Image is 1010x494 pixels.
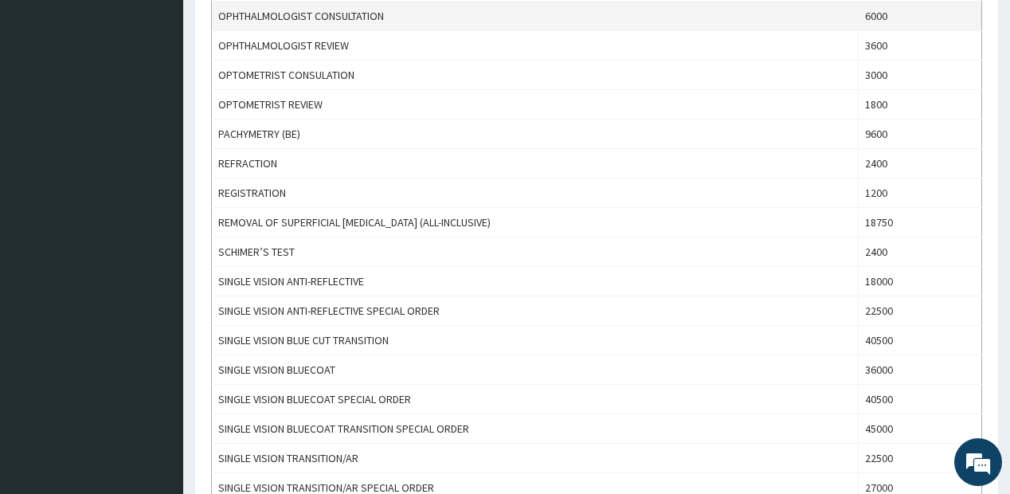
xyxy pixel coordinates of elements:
[212,208,859,237] td: REMOVAL OF SUPERFICIAL [MEDICAL_DATA] (ALL-INCLUSIVE)
[859,61,982,90] td: 3000
[859,149,982,178] td: 2400
[859,208,982,237] td: 18750
[212,178,859,208] td: REGISTRATION
[261,8,299,46] div: Minimize live chat window
[92,147,220,308] span: We're online!
[29,80,65,120] img: d_794563401_company_1708531726252_794563401
[83,89,268,110] div: Chat with us now
[8,327,303,382] textarea: Type your message and hit 'Enter'
[859,355,982,385] td: 36000
[212,267,859,296] td: SINGLE VISION ANTI-REFLECTIVE
[859,296,982,326] td: 22500
[212,296,859,326] td: SINGLE VISION ANTI-REFLECTIVE SPECIAL ORDER
[212,90,859,120] td: OPTOMETRIST REVIEW
[212,149,859,178] td: REFRACTION
[212,414,859,444] td: SINGLE VISION BLUECOAT TRANSITION SPECIAL ORDER
[212,385,859,414] td: SINGLE VISION BLUECOAT SPECIAL ORDER
[212,61,859,90] td: OPTOMETRIST CONSULATION
[859,414,982,444] td: 45000
[859,2,982,31] td: 6000
[859,444,982,473] td: 22500
[212,326,859,355] td: SINGLE VISION BLUE CUT TRANSITION
[859,178,982,208] td: 1200
[212,444,859,473] td: SINGLE VISION TRANSITION/AR
[859,31,982,61] td: 3600
[212,237,859,267] td: SCHIMER’S TEST
[859,120,982,149] td: 9600
[859,237,982,267] td: 2400
[212,2,859,31] td: OPHTHALMOLOGIST CONSULTATION
[859,90,982,120] td: 1800
[859,385,982,414] td: 40500
[212,355,859,385] td: SINGLE VISION BLUECOAT
[212,120,859,149] td: PACHYMETRY (BE)
[859,326,982,355] td: 40500
[212,31,859,61] td: OPHTHALMOLOGIST REVIEW
[859,267,982,296] td: 18000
